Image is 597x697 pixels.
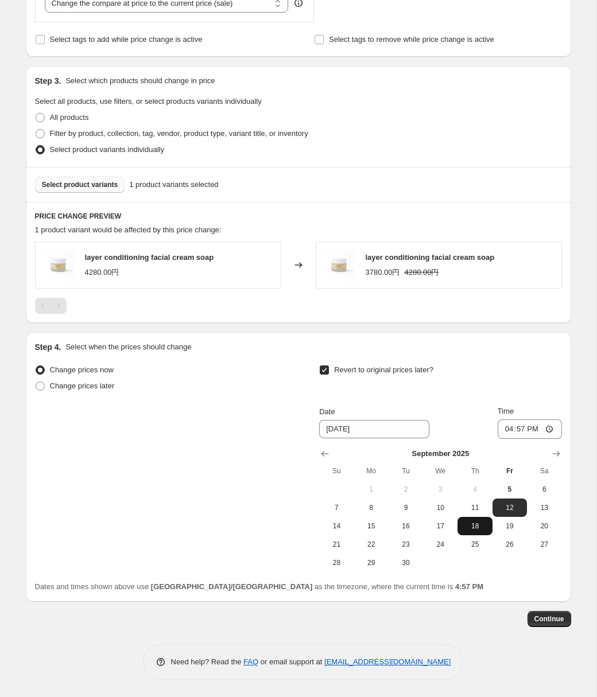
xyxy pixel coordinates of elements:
span: 9 [393,503,418,512]
button: Thursday September 25 2025 [458,535,492,554]
button: Saturday September 27 2025 [527,535,561,554]
span: layer conditioning facial cream soap [366,253,495,262]
img: thumb-creamsoap-01_80x.jpg [41,248,76,282]
button: Tuesday September 16 2025 [389,517,423,535]
span: 25 [462,540,487,549]
div: 4280.00円 [85,267,119,278]
a: FAQ [243,657,258,666]
img: thumb-creamsoap-01_80x.jpg [322,248,356,282]
button: Monday September 15 2025 [354,517,389,535]
button: Saturday September 6 2025 [527,480,561,499]
button: Show next month, October 2025 [548,446,564,462]
span: Revert to original prices later? [334,365,433,374]
button: Wednesday September 17 2025 [423,517,458,535]
span: or email support at [258,657,324,666]
span: 23 [393,540,418,549]
th: Saturday [527,462,561,480]
b: 4:57 PM [455,582,483,591]
span: Select tags to remove while price change is active [329,35,494,44]
button: Monday September 1 2025 [354,480,389,499]
button: Show previous month, August 2025 [317,446,333,462]
p: Select which products should change in price [65,75,215,87]
button: Monday September 8 2025 [354,499,389,517]
span: 24 [428,540,453,549]
span: Mo [359,466,384,476]
span: Fr [497,466,522,476]
span: 8 [359,503,384,512]
span: Continue [534,614,564,624]
button: Select product variants [35,177,125,193]
button: Tuesday September 23 2025 [389,535,423,554]
span: Time [498,407,514,415]
span: Need help? Read the [171,657,244,666]
span: 14 [324,521,349,531]
span: Select product variants individually [50,145,164,154]
span: 13 [532,503,557,512]
span: 19 [497,521,522,531]
span: Date [319,407,335,416]
div: 3780.00円 [366,267,400,278]
span: Sa [532,466,557,476]
h2: Step 4. [35,341,61,353]
span: 4 [462,485,487,494]
button: Friday September 19 2025 [493,517,527,535]
th: Thursday [458,462,492,480]
th: Friday [493,462,527,480]
span: 18 [462,521,487,531]
button: Tuesday September 9 2025 [389,499,423,517]
button: Wednesday September 3 2025 [423,480,458,499]
span: 5 [497,485,522,494]
button: Sunday September 21 2025 [319,535,354,554]
button: Thursday September 11 2025 [458,499,492,517]
span: Select tags to add while price change is active [50,35,203,44]
h2: Step 3. [35,75,61,87]
span: 15 [359,521,384,531]
p: Select when the prices should change [65,341,191,353]
span: 10 [428,503,453,512]
button: Saturday September 20 2025 [527,517,561,535]
span: 16 [393,521,418,531]
button: Sunday September 14 2025 [319,517,354,535]
input: 12:00 [498,419,562,439]
button: Friday September 26 2025 [493,535,527,554]
button: Monday September 29 2025 [354,554,389,572]
span: Dates and times shown above use as the timezone, where the current time is [35,582,484,591]
span: 12 [497,503,522,512]
button: Wednesday September 10 2025 [423,499,458,517]
button: Today Friday September 5 2025 [493,480,527,499]
span: 27 [532,540,557,549]
span: Tu [393,466,418,476]
button: Saturday September 13 2025 [527,499,561,517]
th: Wednesday [423,462,458,480]
span: 1 [359,485,384,494]
span: Change prices later [50,381,115,390]
span: 1 product variants selected [129,179,218,190]
span: 20 [532,521,557,531]
span: 21 [324,540,349,549]
span: 11 [462,503,487,512]
span: Select product variants [42,180,118,189]
span: 7 [324,503,349,512]
button: Monday September 22 2025 [354,535,389,554]
button: Sunday September 28 2025 [319,554,354,572]
th: Monday [354,462,389,480]
span: Change prices now [50,365,114,374]
span: 3 [428,485,453,494]
input: 9/5/2025 [319,420,429,438]
button: Tuesday September 30 2025 [389,554,423,572]
span: 30 [393,558,418,567]
span: 17 [428,521,453,531]
a: [EMAIL_ADDRESS][DOMAIN_NAME] [324,657,451,666]
button: Sunday September 7 2025 [319,499,354,517]
span: 22 [359,540,384,549]
strike: 4280.00円 [405,267,439,278]
span: 28 [324,558,349,567]
button: Thursday September 4 2025 [458,480,492,499]
span: All products [50,113,89,122]
button: Wednesday September 24 2025 [423,535,458,554]
span: Select all products, use filters, or select products variants individually [35,97,262,106]
span: 6 [532,485,557,494]
th: Sunday [319,462,354,480]
b: [GEOGRAPHIC_DATA]/[GEOGRAPHIC_DATA] [151,582,312,591]
span: Th [462,466,487,476]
